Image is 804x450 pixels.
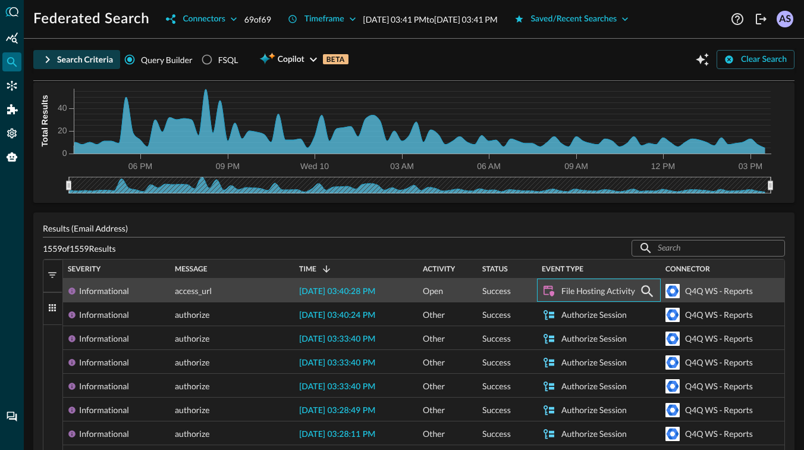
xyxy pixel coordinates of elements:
[299,383,375,391] span: [DATE] 03:33:40 PM
[482,398,511,422] span: Success
[665,355,680,370] svg: Google Workspace - Reports API
[299,311,375,320] span: [DATE] 03:40:24 PM
[281,10,363,29] button: Timeframe
[531,12,617,27] div: Saved/Recent Searches
[482,265,508,273] span: Status
[58,103,67,112] tspan: 40
[507,10,636,29] button: Saved/Recent Searches
[175,374,210,398] span: authorize
[299,335,375,343] span: [DATE] 03:33:40 PM
[43,242,116,255] p: 1559 of 1559 Results
[665,427,680,441] svg: Google Workspace - Reports API
[33,10,149,29] h1: Federated Search
[665,332,680,346] svg: Google Workspace - Reports API
[542,265,583,273] span: Event Type
[3,100,22,119] div: Addons
[79,422,129,446] div: Informational
[323,54,348,64] p: BETA
[128,161,152,171] tspan: 06 PM
[423,374,445,398] span: Other
[741,52,787,67] div: Clear Search
[423,265,455,273] span: Activity
[62,148,67,158] tspan: 0
[58,126,67,135] tspan: 20
[390,161,414,171] tspan: 03 AM
[777,11,793,27] div: AS
[183,12,225,27] div: Connectors
[175,351,210,374] span: authorize
[2,76,21,95] div: Connectors
[304,12,344,27] div: Timeframe
[79,398,129,422] div: Informational
[561,327,627,351] div: Authorize Session
[561,398,627,422] div: Authorize Session
[482,351,511,374] span: Success
[2,52,21,71] div: Federated Search
[175,398,210,422] span: authorize
[175,327,210,351] span: authorize
[175,279,212,303] span: access_url
[33,50,120,69] button: Search Criteria
[299,407,375,415] span: [DATE] 03:28:49 PM
[651,161,675,171] tspan: 12 PM
[665,265,710,273] span: Connector
[218,54,238,66] div: FSQL
[299,287,375,296] span: [DATE] 03:40:28 PM
[299,359,375,367] span: [DATE] 03:33:40 PM
[685,303,753,327] div: Q4Q WS - Reports
[665,308,680,322] svg: Google Workspace - Reports API
[685,398,753,422] div: Q4Q WS - Reports
[665,403,680,417] svg: Google Workspace - Reports API
[685,374,753,398] div: Q4Q WS - Reports
[175,422,210,446] span: authorize
[79,374,129,398] div: Informational
[216,161,240,171] tspan: 09 PM
[685,279,753,303] div: Q4Q WS - Reports
[717,50,794,69] button: Clear Search
[482,303,511,327] span: Success
[79,279,129,303] div: Informational
[2,29,21,48] div: Summary Insights
[561,303,627,327] div: Authorize Session
[2,124,21,143] div: Settings
[423,303,445,327] span: Other
[244,13,271,26] p: 69 of 69
[79,351,129,374] div: Informational
[278,52,304,67] span: Copilot
[363,13,498,26] p: [DATE] 03:41 PM to [DATE] 03:41 PM
[79,327,129,351] div: Informational
[423,279,443,303] span: Open
[482,279,511,303] span: Success
[423,351,445,374] span: Other
[423,327,445,351] span: Other
[482,327,511,351] span: Success
[739,161,762,171] tspan: 03 PM
[561,374,627,398] div: Authorize Session
[159,10,244,29] button: Connectors
[299,430,375,439] span: [DATE] 03:28:11 PM
[175,303,210,327] span: authorize
[175,265,208,273] span: Message
[43,222,785,235] p: Results (Email Address)
[299,265,316,273] span: Time
[561,422,627,446] div: Authorize Session
[300,161,329,171] tspan: Wed 10
[685,351,753,374] div: Q4Q WS - Reports
[693,50,712,69] button: Open Query Copilot
[68,265,100,273] span: Severity
[561,279,635,303] div: File Hosting Activity
[685,327,753,351] div: Q4Q WS - Reports
[423,422,445,446] span: Other
[728,10,747,29] button: Help
[482,422,511,446] span: Success
[752,10,771,29] button: Logout
[665,284,680,298] svg: Google Workspace - Reports API
[665,379,680,393] svg: Google Workspace - Reports API
[252,50,355,69] button: CopilotBETA
[561,351,627,374] div: Authorize Session
[79,303,129,327] div: Informational
[2,148,21,167] div: Query Agent
[423,398,445,422] span: Other
[685,422,753,446] div: Q4Q WS - Reports
[477,161,501,171] tspan: 06 AM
